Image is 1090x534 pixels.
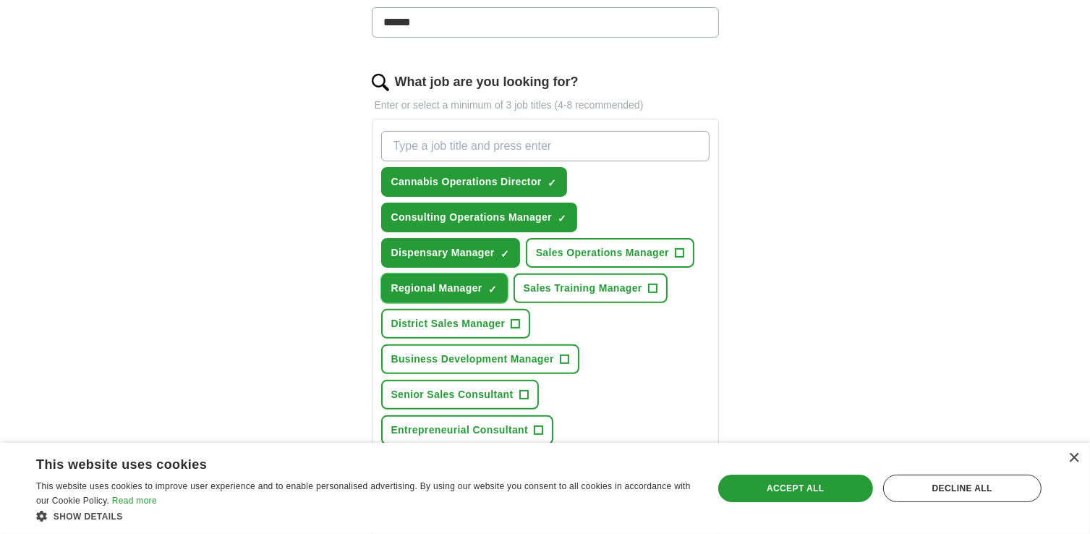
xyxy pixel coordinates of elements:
span: Consulting Operations Manager [391,210,553,225]
span: ✓ [558,213,566,224]
span: Senior Sales Consultant [391,387,514,402]
div: Decline all [883,475,1042,502]
span: Cannabis Operations Director [391,174,542,190]
p: Enter or select a minimum of 3 job titles (4-8 recommended) [372,98,719,113]
span: ✓ [501,248,509,260]
img: search.png [372,74,389,91]
label: What job are you looking for? [395,72,579,92]
span: This website uses cookies to improve user experience and to enable personalised advertising. By u... [36,481,691,506]
button: Sales Training Manager [514,274,668,303]
button: Dispensary Manager✓ [381,238,520,268]
span: Sales Operations Manager [536,245,669,260]
button: Regional Manager✓ [381,274,508,303]
span: Dispensary Manager [391,245,495,260]
button: Entrepreneurial Consultant [381,415,554,445]
button: Consulting Operations Manager✓ [381,203,578,232]
div: Accept all [718,475,873,502]
span: Sales Training Manager [524,281,642,296]
span: Business Development Manager [391,352,554,367]
button: District Sales Manager [381,309,531,339]
span: Show details [54,512,123,522]
div: Close [1068,453,1079,464]
button: Sales Operations Manager [526,238,694,268]
button: Cannabis Operations Director✓ [381,167,567,197]
span: Entrepreneurial Consultant [391,423,529,438]
span: District Sales Manager [391,316,506,331]
div: Show details [36,509,693,523]
div: This website uses cookies [36,452,657,473]
button: Business Development Manager [381,344,579,374]
button: Senior Sales Consultant [381,380,539,410]
a: Read more, opens a new window [112,496,157,506]
span: ✓ [548,177,556,189]
span: Regional Manager [391,281,482,296]
span: ✓ [488,284,497,295]
input: Type a job title and press enter [381,131,710,161]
